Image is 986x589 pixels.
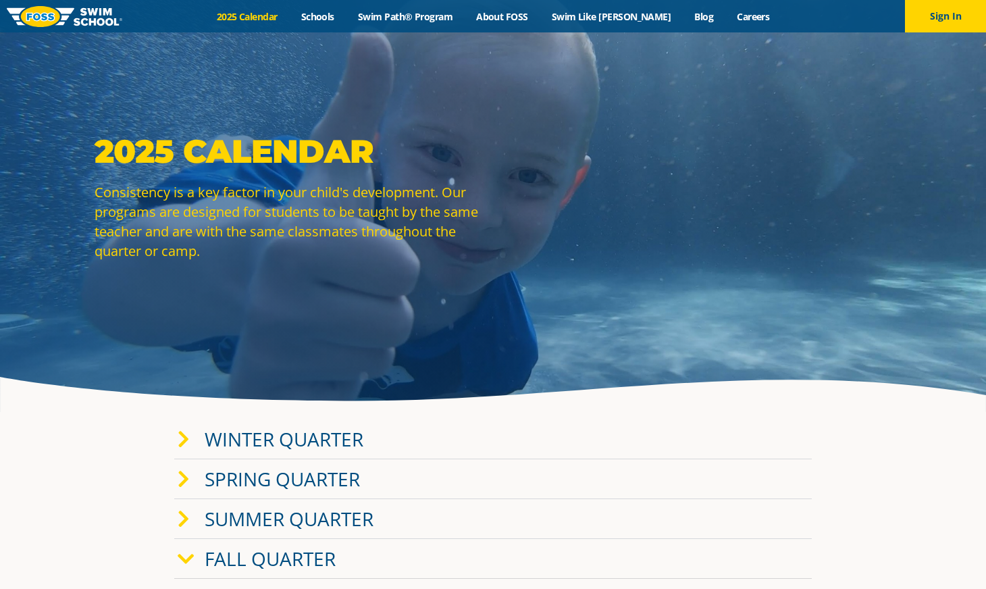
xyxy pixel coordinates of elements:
[205,546,336,571] a: Fall Quarter
[95,132,373,171] strong: 2025 Calendar
[725,10,781,23] a: Careers
[683,10,725,23] a: Blog
[289,10,346,23] a: Schools
[465,10,540,23] a: About FOSS
[205,466,360,492] a: Spring Quarter
[540,10,683,23] a: Swim Like [PERSON_NAME]
[205,506,373,532] a: Summer Quarter
[95,182,486,261] p: Consistency is a key factor in your child's development. Our programs are designed for students t...
[346,10,464,23] a: Swim Path® Program
[7,6,122,27] img: FOSS Swim School Logo
[205,426,363,452] a: Winter Quarter
[205,10,289,23] a: 2025 Calendar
